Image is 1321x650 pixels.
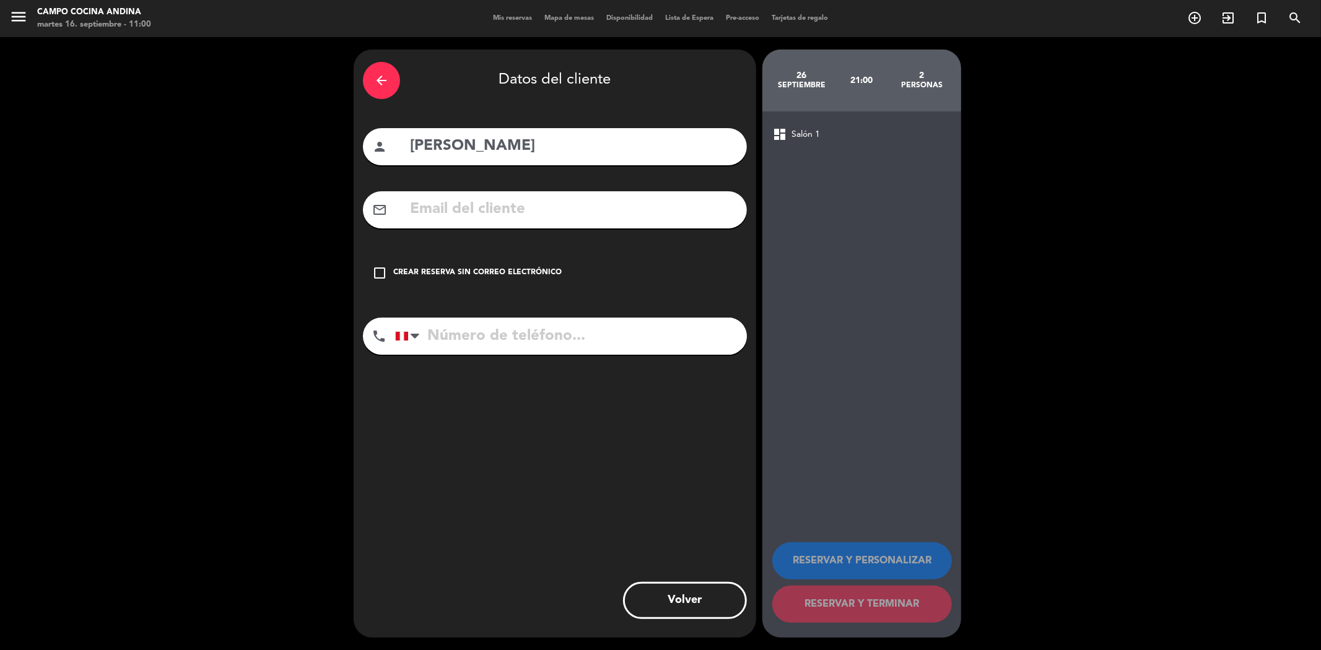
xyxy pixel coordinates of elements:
[791,128,820,142] span: Salón 1
[538,15,600,22] span: Mapa de mesas
[772,127,787,142] span: dashboard
[720,15,765,22] span: Pre-acceso
[396,318,424,354] div: Peru (Perú): +51
[393,267,562,279] div: Crear reserva sin correo electrónico
[623,582,747,619] button: Volver
[372,266,387,280] i: check_box_outline_blank
[372,139,387,154] i: person
[659,15,720,22] span: Lista de Espera
[892,71,952,80] div: 2
[395,318,747,355] input: Número de teléfono...
[37,6,151,19] div: Campo Cocina Andina
[9,7,28,30] button: menu
[372,202,387,217] i: mail_outline
[772,80,832,90] div: septiembre
[1254,11,1269,25] i: turned_in_not
[409,197,738,222] input: Email del cliente
[892,80,952,90] div: personas
[765,15,834,22] span: Tarjetas de regalo
[1221,11,1236,25] i: exit_to_app
[772,71,832,80] div: 26
[772,586,952,623] button: RESERVAR Y TERMINAR
[37,19,151,31] div: martes 16. septiembre - 11:00
[772,542,952,579] button: RESERVAR Y PERSONALIZAR
[1288,11,1302,25] i: search
[487,15,538,22] span: Mis reservas
[372,329,386,344] i: phone
[1187,11,1202,25] i: add_circle_outline
[363,59,747,102] div: Datos del cliente
[409,134,738,159] input: Nombre del cliente
[374,73,389,88] i: arrow_back
[832,59,892,102] div: 21:00
[600,15,659,22] span: Disponibilidad
[9,7,28,26] i: menu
